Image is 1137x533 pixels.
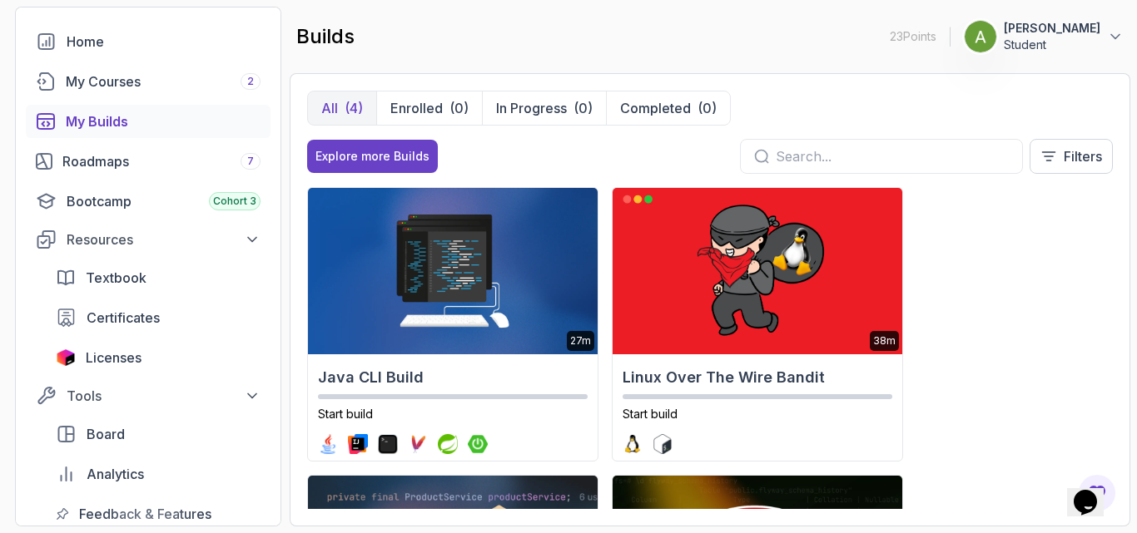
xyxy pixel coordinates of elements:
div: Home [67,32,261,52]
img: intellij logo [348,434,368,454]
a: roadmaps [26,145,271,178]
button: Resources [26,225,271,254]
p: Student [1004,37,1100,53]
a: analytics [46,457,271,491]
p: Filters [1064,146,1102,166]
a: home [26,25,271,58]
button: In Progress(0) [482,91,606,125]
p: 23 Points [890,28,936,45]
p: All [321,98,338,118]
button: All(4) [308,91,376,125]
a: Java CLI Build card27mJava CLI BuildStart buildjava logointellij logoterminal logomaven logosprin... [307,187,598,461]
img: Linux Over The Wire Bandit card [613,188,902,354]
a: certificates [46,301,271,334]
img: spring logo [438,434,458,454]
div: (0) [573,98,593,118]
button: Completed(0) [606,91,730,125]
button: Tools [26,381,271,411]
h2: Linux Over The Wire Bandit [623,366,892,389]
span: Analytics [87,464,144,484]
a: Linux Over The Wire Bandit card38mLinux Over The Wire BanditStart buildlinux logobash logo [612,187,903,461]
span: Feedback & Features [79,504,211,524]
img: Java CLI Build card [308,188,598,354]
p: 38m [873,334,896,348]
div: Resources [67,229,261,249]
a: courses [26,65,271,98]
a: board [46,417,271,451]
img: terminal logo [378,434,398,454]
a: bootcamp [26,185,271,218]
button: Explore more Builds [307,140,438,173]
span: 7 [247,155,254,168]
input: Search... [776,146,1009,166]
img: jetbrains icon [56,349,76,366]
img: linux logo [623,434,643,454]
iframe: chat widget [1067,466,1120,516]
div: My Builds [66,111,261,131]
div: (4) [345,98,363,118]
img: spring-boot logo [468,434,488,454]
div: (0) [698,98,717,118]
div: Roadmaps [62,151,261,171]
a: licenses [46,341,271,374]
div: Tools [67,386,261,406]
img: user profile image [965,21,996,52]
h2: builds [296,23,355,50]
a: feedback [46,497,271,531]
span: Licenses [86,348,142,368]
img: java logo [318,434,338,454]
p: In Progress [496,98,567,118]
a: textbook [46,261,271,294]
span: Start build [318,407,373,421]
div: My Courses [66,72,261,91]
span: Board [87,424,125,444]
span: Textbook [86,268,146,288]
p: 27m [570,334,591,348]
div: (0) [449,98,469,118]
button: Enrolled(0) [376,91,482,125]
img: bash logo [653,434,673,454]
span: Start build [623,407,678,421]
h2: Java CLI Build [318,366,588,389]
p: [PERSON_NAME] [1004,20,1100,37]
span: Certificates [87,308,160,328]
p: Enrolled [390,98,443,118]
img: maven logo [408,434,428,454]
button: user profile image[PERSON_NAME]Student [964,20,1124,53]
div: Bootcamp [67,191,261,211]
div: Explore more Builds [315,148,429,165]
span: 2 [247,75,254,88]
span: Cohort 3 [213,195,256,208]
a: builds [26,105,271,138]
p: Completed [620,98,691,118]
button: Filters [1030,139,1113,174]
